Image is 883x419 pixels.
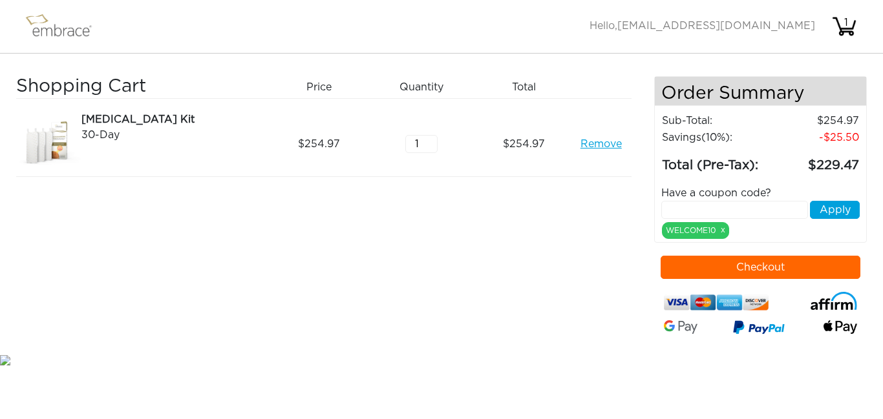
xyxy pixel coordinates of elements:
div: 30-Day [81,127,262,143]
td: Savings : [661,129,771,146]
button: Checkout [661,256,860,279]
img: logo.png [23,10,107,43]
h4: Order Summary [655,77,866,106]
div: Have a coupon code? [652,185,869,201]
img: affirm-logo.svg [811,292,857,310]
span: Hello, [590,21,815,31]
td: 229.47 [771,146,860,176]
img: credit-cards.png [664,292,769,313]
div: WELCOME10 [662,222,729,239]
span: [EMAIL_ADDRESS][DOMAIN_NAME] [617,21,815,31]
img: cart [831,14,857,39]
span: (10%) [701,132,730,143]
span: 254.97 [503,136,545,152]
td: 254.97 [771,112,860,129]
img: Google-Pay-Logo.svg [664,320,697,334]
td: Total (Pre-Tax): [661,146,771,176]
img: fullApplePay.png [824,320,857,334]
a: Remove [580,136,622,152]
a: x [721,224,725,236]
button: Apply [810,201,860,219]
a: 1 [831,21,857,31]
div: [MEDICAL_DATA] Kit [81,112,262,127]
span: 254.97 [298,136,340,152]
img: paypal-v3.png [733,318,785,339]
td: 25.50 [771,129,860,146]
div: 1 [833,15,859,30]
div: Total [478,76,580,98]
td: Sub-Total: [661,112,771,129]
span: Quantity [399,79,443,95]
div: Price [273,76,376,98]
img: beb8096c-8da6-11e7-b488-02e45ca4b85b.jpeg [16,112,81,176]
h3: Shopping Cart [16,76,263,98]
